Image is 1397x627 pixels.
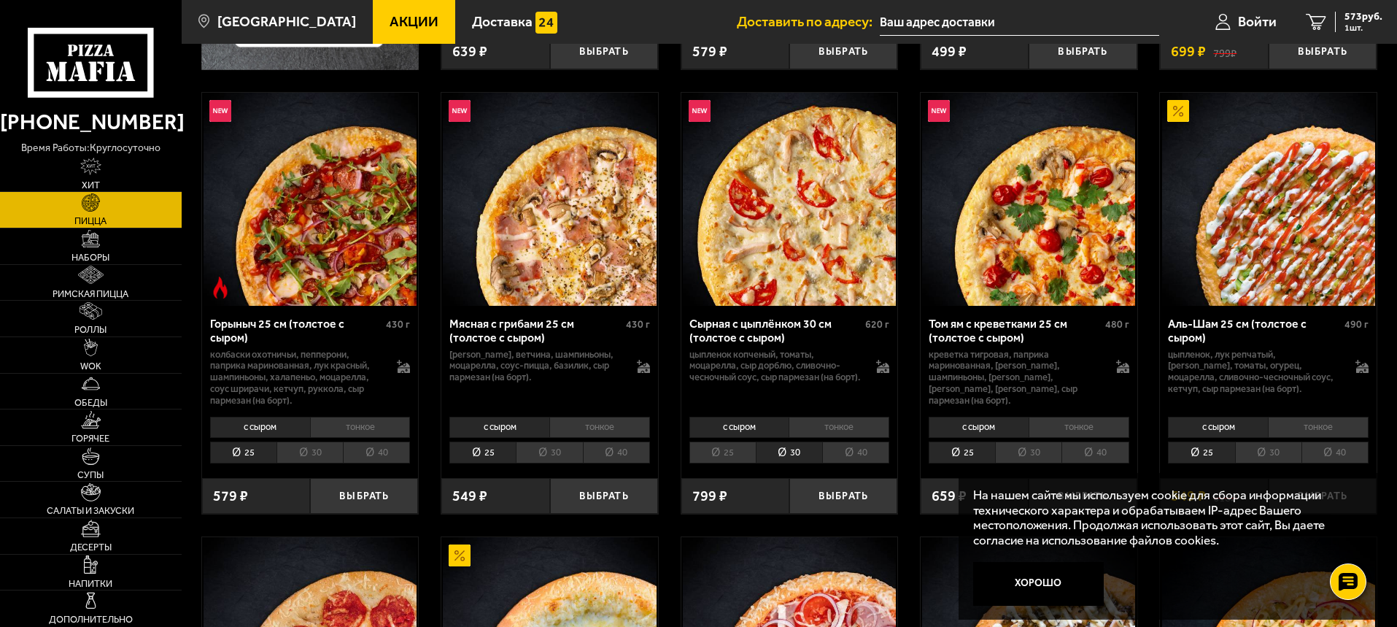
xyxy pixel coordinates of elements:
[49,615,133,625] span: Дополнительно
[1238,15,1277,28] span: Войти
[1168,442,1234,464] li: 25
[1061,442,1129,464] li: 40
[69,580,112,589] span: Напитки
[71,253,109,263] span: Наборы
[449,442,516,464] li: 25
[80,362,101,372] span: WOK
[1213,45,1237,59] s: 799 ₽
[932,45,967,59] span: 499 ₽
[929,317,1102,345] div: Том ям с креветками 25 см (толстое с сыром)
[1171,45,1206,59] span: 699 ₽
[932,489,967,504] span: 659 ₽
[789,478,897,514] button: Выбрать
[689,100,711,122] img: Новинка
[737,15,880,28] span: Доставить по адресу:
[1268,417,1369,437] li: тонкое
[1162,93,1375,306] img: Аль-Шам 25 см (толстое с сыром)
[74,217,107,226] span: Пицца
[880,9,1159,36] input: Ваш адрес доставки
[1168,317,1341,345] div: Аль-Шам 25 см (толстое с сыром)
[74,399,107,408] span: Обеды
[1105,318,1129,331] span: 480 г
[692,489,727,504] span: 799 ₽
[449,100,471,122] img: Новинка
[928,100,950,122] img: Новинка
[921,93,1137,306] a: НовинкаТом ям с креветками 25 см (толстое с сыром)
[756,442,822,464] li: 30
[683,93,896,306] img: Сырная с цыплёнком 30 см (толстое с сыром)
[449,417,549,437] li: с сыром
[310,417,411,437] li: тонкое
[1160,93,1377,306] a: АкционныйАль-Шам 25 см (толстое с сыром)
[449,545,471,566] img: Акционный
[822,442,889,464] li: 40
[209,100,231,122] img: Новинка
[973,488,1355,548] p: На нашем сайте мы используем cookie для сбора информации технического характера и обрабатываем IP...
[1344,23,1382,32] span: 1 шт.
[452,489,487,504] span: 549 ₽
[789,417,889,437] li: тонкое
[922,93,1135,306] img: Том ям с креветками 25 см (толстое с сыром)
[1029,417,1129,437] li: тонкое
[789,34,897,69] button: Выбрать
[535,12,557,34] img: 15daf4d41897b9f0e9f617042186c801.svg
[77,471,104,480] span: Супы
[692,45,727,59] span: 579 ₽
[689,317,862,345] div: Сырная с цыплёнком 30 см (толстое с сыром)
[74,326,107,335] span: Роллы
[209,277,231,299] img: Острое блюдо
[689,417,789,437] li: с сыром
[929,442,995,464] li: 25
[583,442,650,464] li: 40
[681,93,898,306] a: НовинкаСырная с цыплёнком 30 см (толстое с сыром)
[390,15,438,28] span: Акции
[217,15,356,28] span: [GEOGRAPHIC_DATA]
[343,442,410,464] li: 40
[441,93,658,306] a: НовинкаМясная с грибами 25 см (толстое с сыром)
[1235,442,1301,464] li: 30
[449,349,622,384] p: [PERSON_NAME], ветчина, шампиньоны, моцарелла, соус-пицца, базилик, сыр пармезан (на борт).
[550,34,658,69] button: Выбрать
[386,318,410,331] span: 430 г
[210,317,383,345] div: Горыныч 25 см (толстое с сыром)
[929,349,1102,407] p: креветка тигровая, паприка маринованная, [PERSON_NAME], шампиньоны, [PERSON_NAME], [PERSON_NAME],...
[1344,12,1382,22] span: 573 руб.
[995,442,1061,464] li: 30
[53,290,128,299] span: Римская пицца
[1301,442,1369,464] li: 40
[929,417,1029,437] li: с сыром
[452,45,487,59] span: 639 ₽
[1167,100,1189,122] img: Акционный
[549,417,650,437] li: тонкое
[689,349,862,384] p: цыпленок копченый, томаты, моцарелла, сыр дорблю, сливочно-чесночный соус, сыр пармезан (на борт).
[276,442,343,464] li: 30
[204,93,417,306] img: Горыныч 25 см (толстое с сыром)
[449,317,622,345] div: Мясная с грибами 25 см (толстое с сыром)
[973,562,1104,606] button: Хорошо
[71,434,109,444] span: Горячее
[626,318,650,331] span: 430 г
[550,478,658,514] button: Выбрать
[1168,349,1341,396] p: цыпленок, лук репчатый, [PERSON_NAME], томаты, огурец, моцарелла, сливочно-чесночный соус, кетчуп...
[1168,417,1268,437] li: с сыром
[47,507,134,516] span: Салаты и закуски
[472,15,533,28] span: Доставка
[210,349,383,407] p: колбаски Охотничьи, пепперони, паприка маринованная, лук красный, шампиньоны, халапеньо, моцарелл...
[202,93,419,306] a: НовинкаОстрое блюдоГорыныч 25 см (толстое с сыром)
[1269,34,1377,69] button: Выбрать
[310,478,418,514] button: Выбрать
[865,318,889,331] span: 620 г
[70,543,112,553] span: Десерты
[210,442,276,464] li: 25
[82,181,100,191] span: Хит
[443,93,656,306] img: Мясная с грибами 25 см (толстое с сыром)
[210,417,310,437] li: с сыром
[213,489,248,504] span: 579 ₽
[516,442,582,464] li: 30
[1029,34,1137,69] button: Выбрать
[1344,318,1369,331] span: 490 г
[689,442,756,464] li: 25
